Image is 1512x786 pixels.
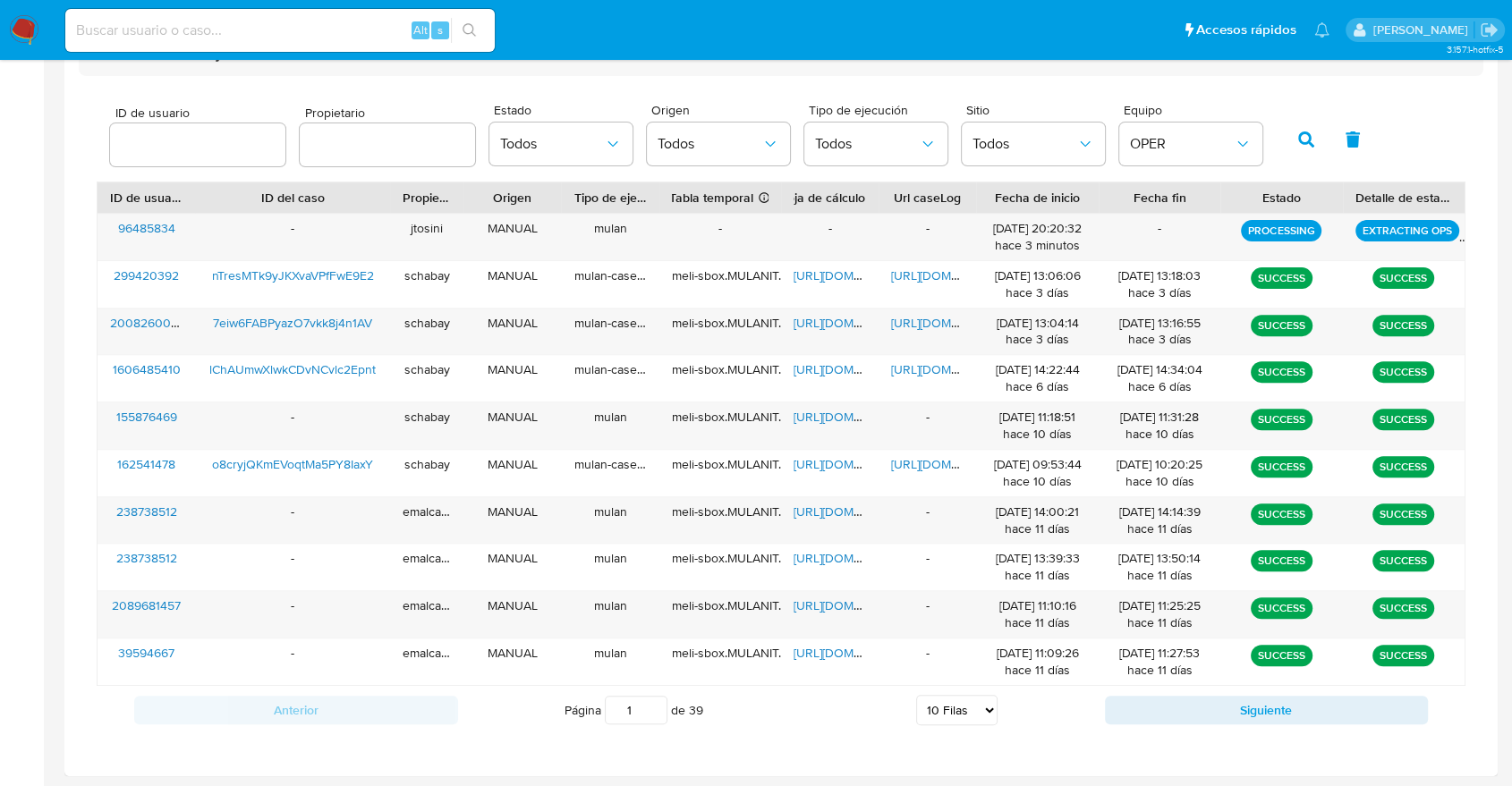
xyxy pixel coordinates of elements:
[451,18,488,43] button: search-icon
[1314,22,1329,38] a: Notificaciones
[413,21,428,38] span: Alt
[65,19,495,42] input: Buscar usuario o caso...
[1480,21,1499,39] a: Salir
[1196,21,1296,39] span: Accesos rápidos
[1446,42,1503,56] span: 3.157.1-hotfix-5
[437,21,443,38] span: s
[1372,21,1474,38] p: juan.tosini@mercadolibre.com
